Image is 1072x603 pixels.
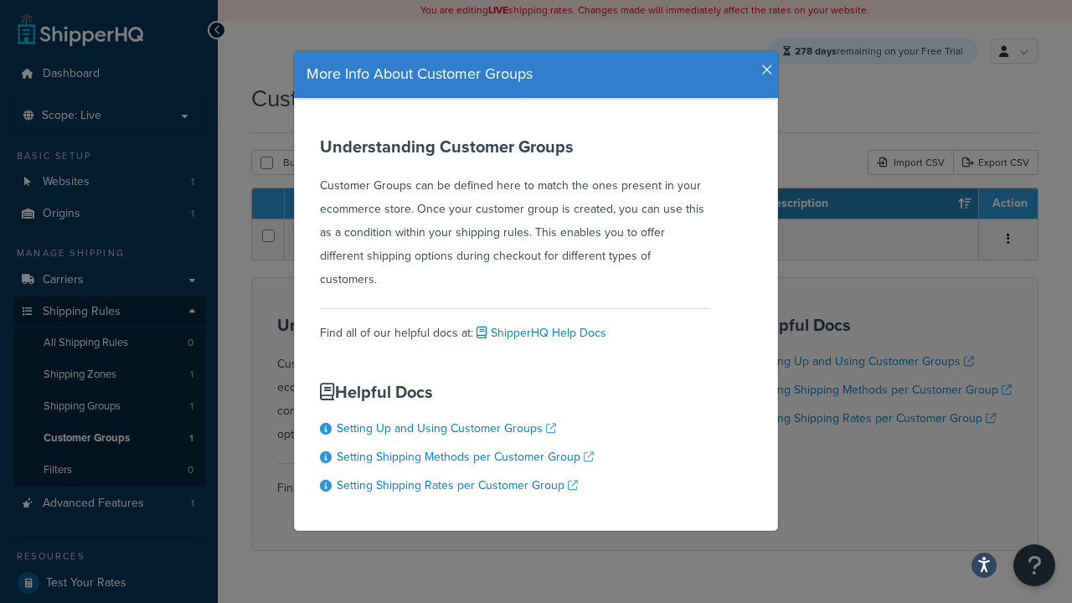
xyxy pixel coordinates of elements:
[337,420,556,437] a: Setting Up and Using Customer Groups
[337,477,578,494] a: Setting Shipping Rates per Customer Group
[320,383,594,401] h3: Helpful Docs
[337,448,594,466] a: Setting Shipping Methods per Customer Group
[320,137,710,291] div: Customer Groups can be defined here to match the ones present in your ecommerce store. Once your ...
[320,308,710,345] div: Find all of our helpful docs at:
[473,324,606,342] a: ShipperHQ Help Docs
[320,137,710,156] h3: Understanding Customer Groups
[307,64,765,85] h4: More Info About Customer Groups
